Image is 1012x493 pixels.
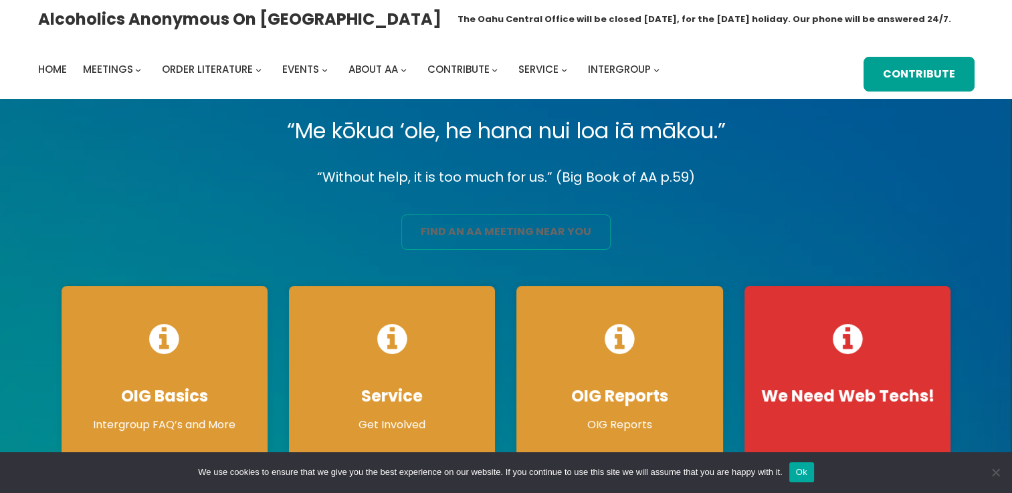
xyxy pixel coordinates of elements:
span: We use cookies to ensure that we give you the best experience on our website. If you continue to ... [198,466,782,479]
a: Service [518,60,559,79]
h1: The Oahu Central Office will be closed [DATE], for the [DATE] holiday. Our phone will be answered... [458,13,951,26]
nav: Intergroup [38,60,664,79]
a: About AA [348,60,398,79]
span: Meetings [83,62,133,76]
button: Contribute submenu [492,67,498,73]
a: Meetings [83,60,133,79]
a: Intergroup [588,60,651,79]
a: Contribute [864,57,975,92]
a: Alcoholics Anonymous on [GEOGRAPHIC_DATA] [38,5,441,33]
h4: OIG Basics [75,386,254,406]
button: Service submenu [561,67,567,73]
a: find an aa meeting near you [401,214,611,250]
p: Get Involved [302,417,482,433]
a: Home [38,60,67,79]
span: Intergroup [588,62,651,76]
button: Meetings submenu [135,67,141,73]
button: Intergroup submenu [653,67,660,73]
span: Contribute [427,62,490,76]
button: Events submenu [322,67,328,73]
p: “Without help, it is too much for us.” (Big Book of AA p.59) [51,166,962,189]
p: OIG Reports [530,417,709,433]
a: Contribute [427,60,490,79]
h4: OIG Reports [530,386,709,406]
button: Ok [789,462,814,482]
span: Events [282,62,319,76]
p: Intergroup FAQ’s and More [75,417,254,433]
span: Home [38,62,67,76]
span: No [989,466,1002,479]
a: Events [282,60,319,79]
button: Order Literature submenu [256,67,262,73]
h4: Service [302,386,482,406]
h4: We Need Web Techs! [758,386,937,406]
span: Order Literature [162,62,253,76]
span: About AA [348,62,398,76]
p: “Me kōkua ‘ole, he hana nui loa iā mākou.” [51,112,962,150]
button: About AA submenu [401,67,407,73]
span: Service [518,62,559,76]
